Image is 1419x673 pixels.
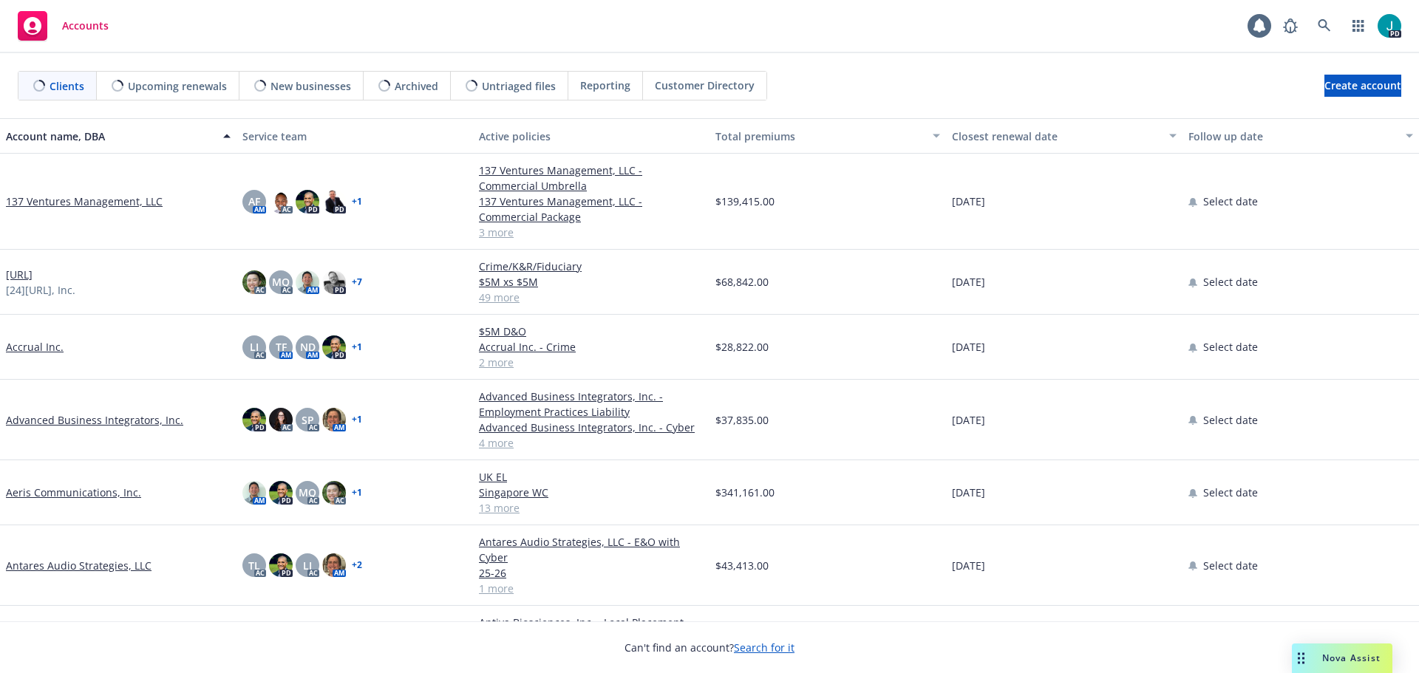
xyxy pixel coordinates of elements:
[1203,274,1258,290] span: Select date
[479,581,704,596] a: 1 more
[270,78,351,94] span: New businesses
[236,118,473,154] button: Service team
[715,129,924,144] div: Total premiums
[6,412,183,428] a: Advanced Business Integrators, Inc.
[62,20,109,32] span: Accounts
[952,558,985,573] span: [DATE]
[952,339,985,355] span: [DATE]
[482,78,556,94] span: Untriaged files
[479,194,704,225] a: 137 Ventures Management, LLC - Commercial Package
[242,481,266,505] img: photo
[734,640,794,655] a: Search for it
[1276,11,1305,41] a: Report a Bug
[952,485,985,500] span: [DATE]
[1203,558,1258,573] span: Select date
[1324,75,1401,97] a: Create account
[1203,194,1258,209] span: Select date
[1310,11,1339,41] a: Search
[248,558,260,573] span: TL
[250,339,259,355] span: LI
[1203,485,1258,500] span: Select date
[296,270,319,294] img: photo
[479,534,704,565] a: Antares Audio Strategies, LLC - E&O with Cyber
[352,415,362,424] a: + 1
[1344,11,1373,41] a: Switch app
[479,355,704,370] a: 2 more
[269,481,293,505] img: photo
[479,290,704,305] a: 49 more
[952,412,985,428] span: [DATE]
[715,339,769,355] span: $28,822.00
[1322,652,1381,664] span: Nova Assist
[479,129,704,144] div: Active policies
[300,339,316,355] span: ND
[1203,339,1258,355] span: Select date
[952,129,1160,144] div: Closest renewal date
[479,389,704,420] a: Advanced Business Integrators, Inc. - Employment Practices Liability
[1182,118,1419,154] button: Follow up date
[952,274,985,290] span: [DATE]
[715,194,775,209] span: $139,415.00
[1378,14,1401,38] img: photo
[269,408,293,431] img: photo
[352,561,362,570] a: + 2
[952,194,985,209] span: [DATE]
[322,270,346,294] img: photo
[395,78,438,94] span: Archived
[479,435,704,451] a: 4 more
[6,558,152,573] a: Antares Audio Strategies, LLC
[479,259,704,274] a: Crime/K&R/Fiduciary
[322,190,346,213] img: photo
[479,274,704,290] a: $5M xs $5M
[242,270,266,294] img: photo
[242,408,266,431] img: photo
[655,78,755,93] span: Customer Directory
[580,78,630,93] span: Reporting
[6,194,163,209] a: 137 Ventures Management, LLC
[479,163,704,194] a: 137 Ventures Management, LLC - Commercial Umbrella
[1203,412,1258,428] span: Select date
[473,118,709,154] button: Active policies
[50,78,84,94] span: Clients
[479,324,704,339] a: $5M D&O
[352,278,362,287] a: + 7
[715,412,769,428] span: $37,835.00
[1292,643,1310,673] div: Drag to move
[6,485,141,500] a: Aeris Communications, Inc.
[352,488,362,497] a: + 1
[12,5,115,47] a: Accounts
[276,339,287,355] span: TF
[272,274,290,290] span: MQ
[715,274,769,290] span: $68,842.00
[352,197,362,206] a: + 1
[479,500,704,516] a: 13 more
[6,129,214,144] div: Account name, DBA
[1188,129,1397,144] div: Follow up date
[269,190,293,213] img: photo
[352,343,362,352] a: + 1
[479,339,704,355] a: Accrual Inc. - Crime
[303,558,312,573] span: LI
[322,553,346,577] img: photo
[322,481,346,505] img: photo
[248,194,260,209] span: AF
[296,190,319,213] img: photo
[322,408,346,431] img: photo
[946,118,1182,154] button: Closest renewal date
[299,485,316,500] span: MQ
[709,118,946,154] button: Total premiums
[6,339,64,355] a: Accrual Inc.
[269,553,293,577] img: photo
[302,412,314,428] span: SP
[715,485,775,500] span: $341,161.00
[479,420,704,435] a: Advanced Business Integrators, Inc. - Cyber
[1324,72,1401,100] span: Create account
[479,485,704,500] a: Singapore WC
[242,129,467,144] div: Service team
[128,78,227,94] span: Upcoming renewals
